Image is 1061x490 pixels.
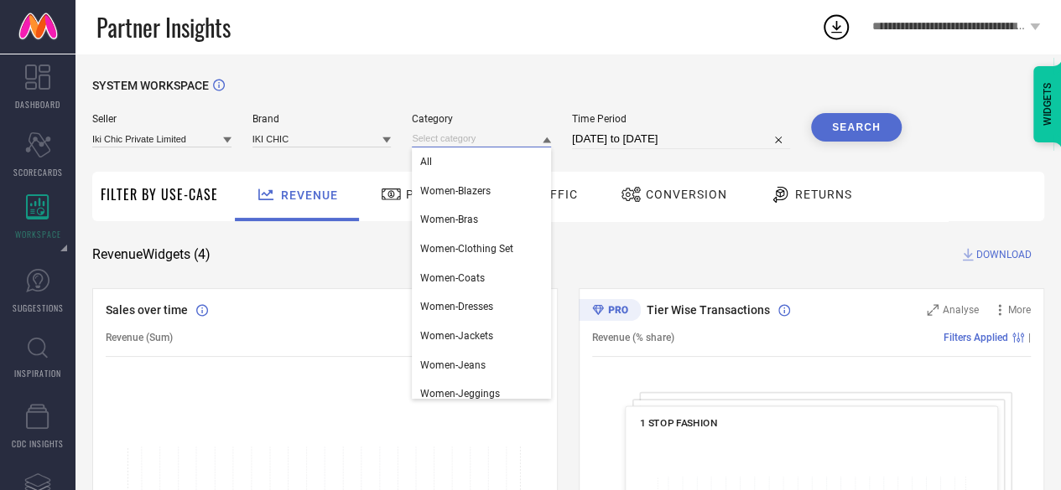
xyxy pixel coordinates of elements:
[252,113,392,125] span: Brand
[15,228,61,240] span: WORKSPACE
[927,304,939,316] svg: Zoom
[795,188,852,201] span: Returns
[420,301,493,312] span: Women-Dresses
[412,235,551,263] div: Women-Clothing Set
[976,246,1032,263] span: DOWNLOAD
[106,303,188,317] span: Sales over time
[420,330,493,342] span: Women-Jackets
[420,272,485,284] span: Women-Coats
[646,188,727,201] span: Conversion
[96,10,231,44] span: Partner Insights
[281,188,338,202] span: Revenue
[406,188,458,201] span: Pricing
[647,303,770,317] span: Tier Wise Transactions
[92,246,211,263] span: Revenue Widgets ( 4 )
[412,351,551,379] div: Women-Jeans
[420,359,486,371] span: Women-Jeans
[592,332,674,343] span: Revenue (% share)
[811,113,902,142] button: Search
[640,417,717,429] span: 1 STOP FASHION
[92,79,209,92] span: SYSTEM WORKSPACE
[420,243,513,255] span: Women-Clothing Set
[13,166,63,178] span: SCORECARDS
[412,205,551,234] div: Women-Bras
[101,184,218,204] span: Filter By Use-Case
[412,264,551,292] div: Women-Coats
[579,299,641,324] div: Premium
[412,322,551,350] div: Women-Jackets
[412,130,551,147] input: Select category
[526,188,578,201] span: Traffic
[572,129,790,149] input: Select time period
[1008,304,1031,316] span: More
[12,437,64,450] span: CDC INSIGHTS
[412,113,551,125] span: Category
[14,367,61,379] span: INSPIRATION
[412,147,551,176] div: All
[420,214,478,225] span: Women-Bras
[821,12,851,42] div: Open download list
[15,98,60,111] span: DASHBOARD
[412,379,551,408] div: Women-Jeggings
[13,302,64,314] span: SUGGESTIONS
[944,332,1008,343] span: Filters Applied
[106,332,173,343] span: Revenue (Sum)
[420,388,500,400] span: Women-Jeggings
[1028,332,1031,343] span: |
[943,304,979,316] span: Analyse
[412,292,551,321] div: Women-Dresses
[572,113,790,125] span: Time Period
[420,185,491,197] span: Women-Blazers
[92,113,231,125] span: Seller
[412,177,551,205] div: Women-Blazers
[420,156,432,168] span: All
